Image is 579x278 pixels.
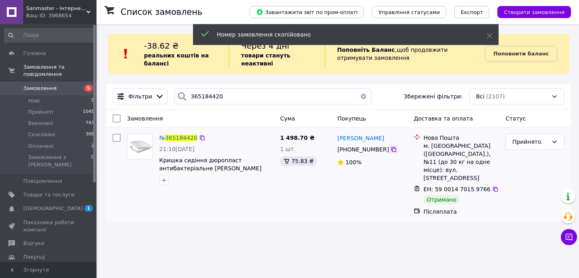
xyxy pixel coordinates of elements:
[165,135,197,141] span: 365184420
[337,115,366,122] span: Покупець
[337,135,384,141] span: [PERSON_NAME]
[28,154,91,168] span: Замовлення з [PERSON_NAME]
[23,63,96,78] span: Замовлення та повідомлення
[423,186,491,192] span: ЕН: 59 0014 7015 9766
[280,146,296,152] span: 1 шт.
[423,208,499,216] div: Післяплата
[23,85,57,92] span: Замовлення
[84,205,92,212] span: 1
[485,46,557,62] a: Поповнити баланс
[127,139,152,154] img: Фото товару
[414,115,473,122] span: Доставка та оплата
[144,52,209,67] b: реальних коштів на балансі
[280,115,295,122] span: Cума
[83,108,94,116] span: 1045
[372,6,446,18] button: Управління статусами
[23,253,45,261] span: Покупці
[325,40,485,67] div: , щоб продовжити отримувати замовлення
[337,47,395,53] b: Поповніть Баланс
[337,134,384,142] a: [PERSON_NAME]
[355,88,372,104] button: Очистить
[128,92,152,100] span: Фільтри
[505,115,526,122] span: Статус
[23,219,74,233] span: Показники роботи компанії
[28,143,53,150] span: Оплачені
[86,120,94,127] span: 747
[476,92,485,100] span: Всі
[26,5,86,12] span: Sanmaster - інтернет-магазин сантехніки
[28,131,55,138] span: Скасовані
[561,229,577,245] button: Чат з покупцем
[23,240,44,247] span: Відгуки
[504,9,565,15] span: Створити замовлення
[404,92,462,100] span: Збережені фільтри:
[423,195,460,204] div: Отримано
[28,97,40,104] span: Нові
[497,6,571,18] button: Створити замовлення
[159,157,262,180] a: Кришка сидіння дюропласт антибактеріальне [PERSON_NAME] K98-0068, сталеві кріплення
[159,135,197,141] a: №365184420
[120,48,132,60] img: :exclamation:
[493,51,549,57] b: Поповнити баланс
[28,108,53,116] span: Прийняті
[23,191,74,198] span: Товари та послуги
[217,31,467,39] div: Номер замовлення скопійовано
[486,93,505,100] span: (2107)
[423,142,499,182] div: м. [GEOGRAPHIC_DATA] ([GEOGRAPHIC_DATA].), №11 (до 30 кг на одне місце): вул. [STREET_ADDRESS]
[86,131,94,138] span: 308
[121,7,202,17] h1: Список замовлень
[280,156,317,166] div: 75.83 ₴
[345,159,361,166] span: 100%
[378,9,440,15] span: Управління статусами
[280,135,315,141] span: 1 498.70 ₴
[241,52,290,67] b: товари стануть неактивні
[489,8,571,15] a: Створити замовлення
[127,115,163,122] span: Замовлення
[127,134,153,159] a: Фото товару
[159,135,165,141] span: №
[461,9,483,15] span: Експорт
[336,144,390,155] div: [PHONE_NUMBER]
[174,88,372,104] input: Пошук за номером замовлення, ПІБ покупця, номером телефону, Email, номером накладної
[91,154,94,168] span: 0
[23,50,46,57] span: Головна
[91,97,94,104] span: 5
[454,6,490,18] button: Експорт
[4,28,95,43] input: Пошук
[26,12,96,19] div: Ваш ID: 3968654
[144,41,179,51] span: -38.62 ₴
[159,146,195,152] span: 21:10[DATE]
[23,205,83,212] span: [DEMOGRAPHIC_DATA]
[23,178,62,185] span: Повідомлення
[91,143,94,150] span: 2
[84,85,92,92] span: 5
[250,6,364,18] button: Завантажити звіт по пром-оплаті
[28,120,53,127] span: Виконані
[512,137,548,146] div: Прийнято
[256,8,357,16] span: Завантажити звіт по пром-оплаті
[423,134,499,142] div: Нова Пошта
